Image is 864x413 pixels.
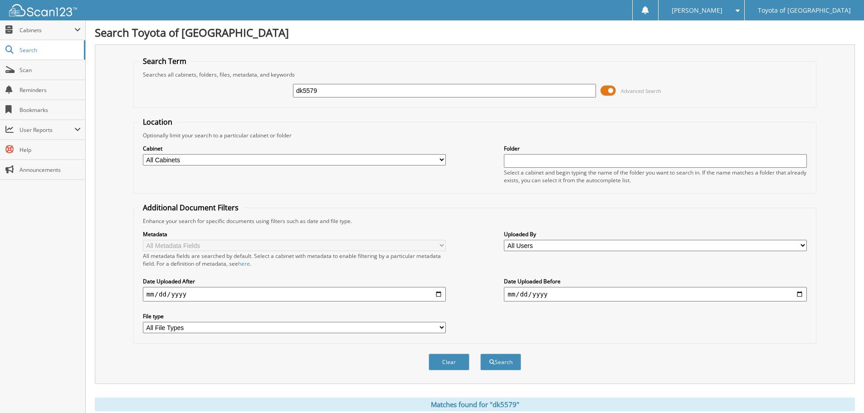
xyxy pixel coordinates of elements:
[504,287,807,301] input: end
[238,260,250,267] a: here
[20,146,81,154] span: Help
[138,217,811,225] div: Enhance your search for specific documents using filters such as date and file type.
[20,26,74,34] span: Cabinets
[20,166,81,174] span: Announcements
[143,287,446,301] input: start
[138,117,177,127] legend: Location
[758,8,851,13] span: Toyota of [GEOGRAPHIC_DATA]
[504,230,807,238] label: Uploaded By
[138,131,811,139] div: Optionally limit your search to a particular cabinet or folder
[504,145,807,152] label: Folder
[429,354,469,370] button: Clear
[9,4,77,16] img: scan123-logo-white.svg
[20,66,81,74] span: Scan
[672,8,722,13] span: [PERSON_NAME]
[20,46,79,54] span: Search
[95,398,855,411] div: Matches found for "dk5579"
[138,56,191,66] legend: Search Term
[20,126,74,134] span: User Reports
[143,145,446,152] label: Cabinet
[138,203,243,213] legend: Additional Document Filters
[143,230,446,238] label: Metadata
[143,252,446,267] div: All metadata fields are searched by default. Select a cabinet with metadata to enable filtering b...
[504,277,807,285] label: Date Uploaded Before
[621,87,661,94] span: Advanced Search
[143,312,446,320] label: File type
[20,106,81,114] span: Bookmarks
[95,25,855,40] h1: Search Toyota of [GEOGRAPHIC_DATA]
[143,277,446,285] label: Date Uploaded After
[138,71,811,78] div: Searches all cabinets, folders, files, metadata, and keywords
[480,354,521,370] button: Search
[20,86,81,94] span: Reminders
[504,169,807,184] div: Select a cabinet and begin typing the name of the folder you want to search in. If the name match...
